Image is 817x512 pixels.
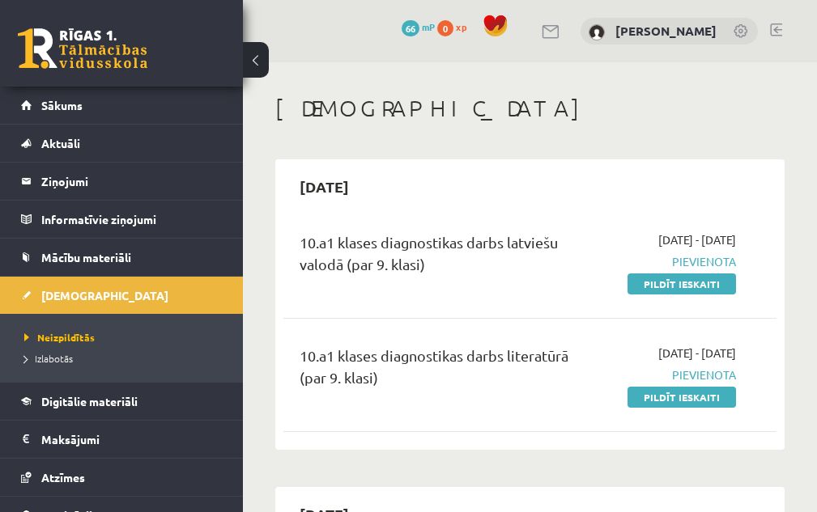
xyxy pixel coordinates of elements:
div: 10.a1 klases diagnostikas darbs latviešu valodā (par 9. klasi) [300,231,582,283]
a: Aktuāli [21,125,223,162]
div: 10.a1 klases diagnostikas darbs literatūrā (par 9. klasi) [300,345,582,396]
img: Alekss Kozlovskis [589,24,605,40]
a: Digitālie materiāli [21,383,223,420]
span: Izlabotās [24,352,73,365]
span: Sākums [41,98,83,112]
a: [PERSON_NAME] [615,23,717,39]
legend: Maksājumi [41,421,223,458]
a: Neizpildītās [24,330,227,345]
span: [DATE] - [DATE] [658,345,736,362]
a: Sākums [21,87,223,124]
span: xp [456,20,466,33]
span: Pievienota [606,253,736,270]
a: Pildīt ieskaiti [628,387,736,408]
span: mP [422,20,435,33]
a: Izlabotās [24,351,227,366]
span: Mācību materiāli [41,250,131,264]
h2: [DATE] [283,167,365,205]
span: 0 [437,20,453,36]
span: Atzīmes [41,470,85,484]
a: Maksājumi [21,421,223,458]
a: 0 xp [437,20,474,33]
a: Atzīmes [21,459,223,496]
span: Aktuāli [41,136,80,150]
h1: [DEMOGRAPHIC_DATA] [275,95,785,122]
span: Neizpildītās [24,331,95,344]
a: 66 mP [402,20,435,33]
span: 66 [402,20,419,36]
legend: Ziņojumi [41,163,223,200]
a: [DEMOGRAPHIC_DATA] [21,277,223,314]
span: Pievienota [606,366,736,383]
a: Mācību materiāli [21,239,223,276]
a: Informatīvie ziņojumi [21,201,223,238]
a: Rīgas 1. Tālmācības vidusskola [18,28,147,69]
a: Pildīt ieskaiti [628,273,736,294]
a: Ziņojumi [21,163,223,200]
span: [DEMOGRAPHIC_DATA] [41,288,168,303]
span: Digitālie materiāli [41,394,138,408]
legend: Informatīvie ziņojumi [41,201,223,238]
span: [DATE] - [DATE] [658,231,736,248]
